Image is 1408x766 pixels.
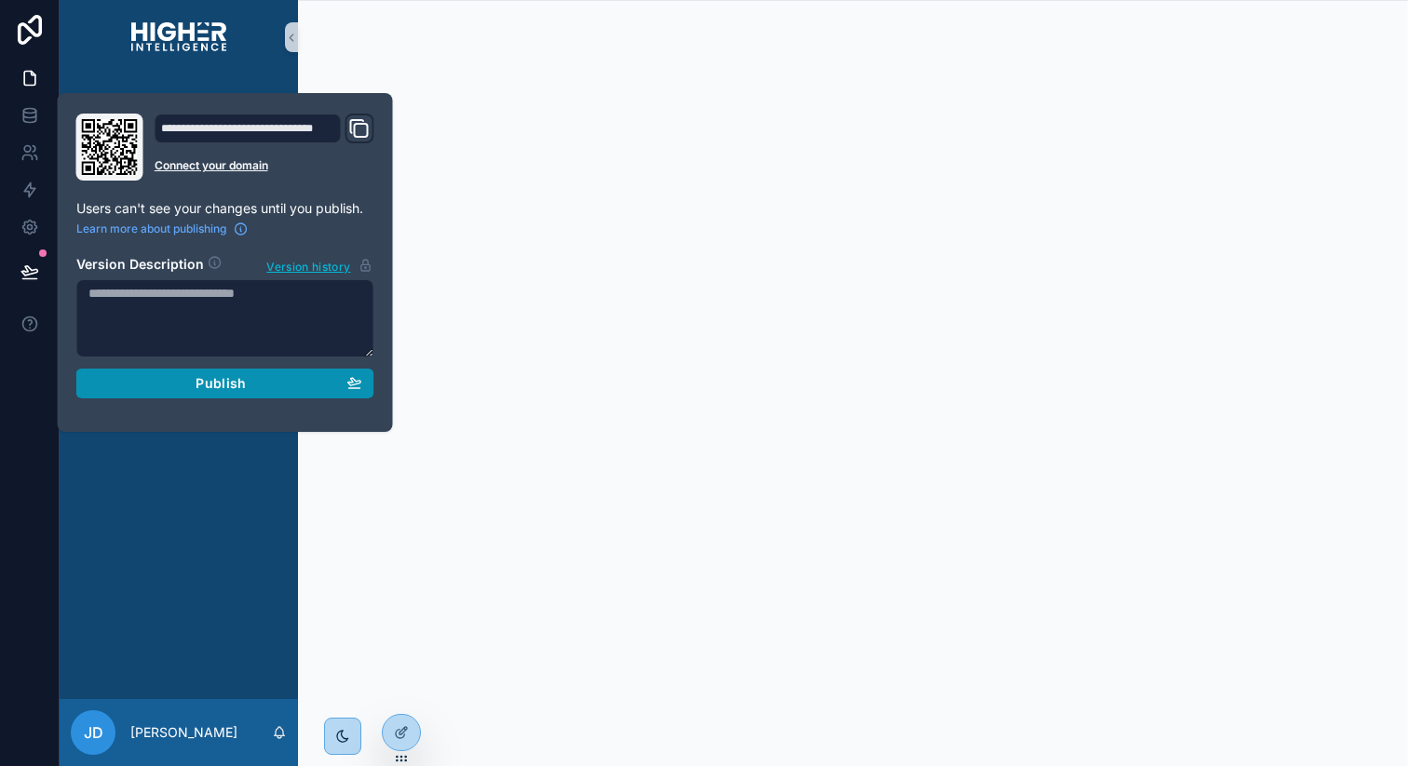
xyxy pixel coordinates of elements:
[196,375,246,392] span: Publish
[266,256,350,275] span: Version history
[76,255,204,275] h2: Version Description
[76,369,374,398] button: Publish
[71,87,287,121] a: Applicants
[131,22,226,52] img: App logo
[76,222,226,236] span: Learn more about publishing
[265,255,373,275] button: Version history
[155,158,374,173] a: Connect your domain
[60,74,298,402] div: scrollable content
[76,222,249,236] a: Learn more about publishing
[130,723,237,742] p: [PERSON_NAME]
[155,114,374,181] div: Domain and Custom Link
[84,721,103,744] span: JD
[76,199,374,218] p: Users can't see your changes until you publish.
